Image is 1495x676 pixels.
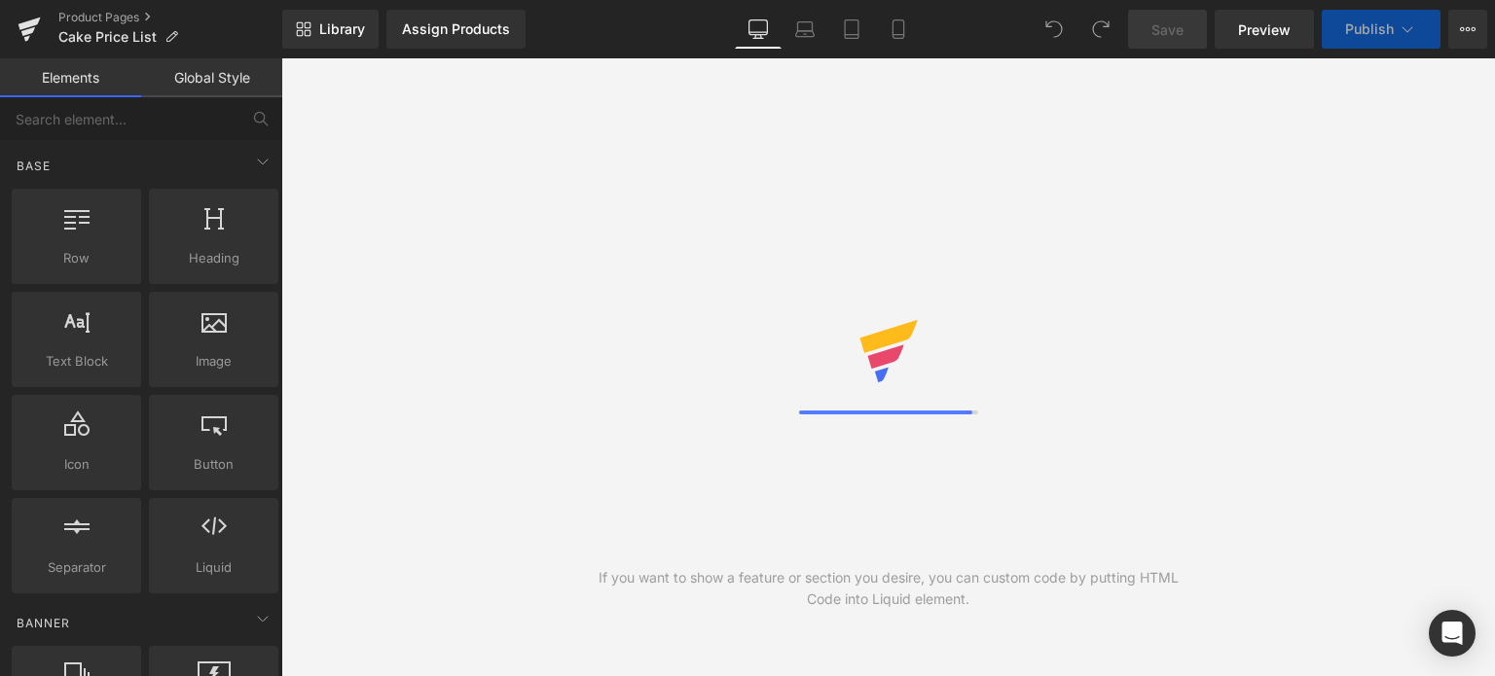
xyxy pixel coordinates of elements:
a: Mobile [875,10,922,49]
a: Laptop [782,10,828,49]
a: Global Style [141,58,282,97]
a: New Library [282,10,379,49]
div: Assign Products [402,21,510,37]
span: Save [1151,19,1184,40]
span: Library [319,20,365,38]
div: If you want to show a feature or section you desire, you can custom code by putting HTML Code int... [585,567,1192,610]
span: Heading [155,248,273,268]
span: Preview [1238,19,1291,40]
a: Tablet [828,10,875,49]
a: Preview [1215,10,1314,49]
button: More [1448,10,1487,49]
span: Base [15,157,53,175]
button: Undo [1035,10,1074,49]
span: Text Block [18,351,135,372]
span: Publish [1345,21,1394,37]
a: Product Pages [58,10,282,25]
button: Publish [1322,10,1440,49]
button: Redo [1081,10,1120,49]
span: Row [18,248,135,268]
span: Cake Price List [58,29,157,45]
span: Liquid [155,557,273,578]
span: Button [155,454,273,475]
div: Open Intercom Messenger [1429,610,1476,657]
span: Banner [15,614,72,632]
span: Image [155,351,273,372]
a: Desktop [735,10,782,49]
span: Separator [18,557,135,578]
span: Icon [18,454,135,475]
